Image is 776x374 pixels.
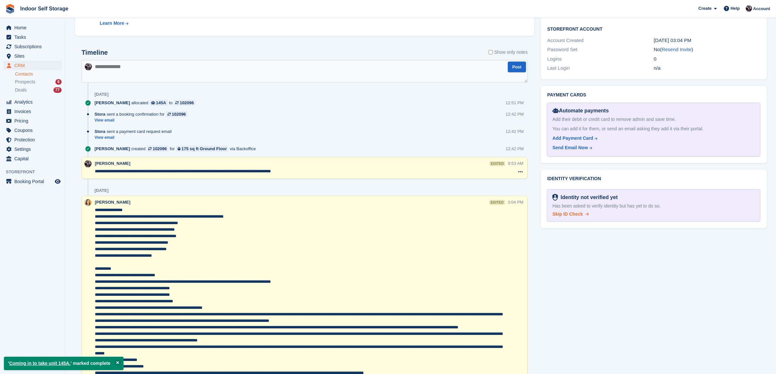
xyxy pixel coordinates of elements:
a: menu [3,135,62,144]
a: menu [3,177,62,186]
a: Preview store [54,178,62,185]
a: menu [3,42,62,51]
div: allocated to [95,100,199,106]
a: menu [3,154,62,163]
img: Sandra Pomeroy [84,160,92,167]
div: Send Email Now [552,144,588,151]
div: No [654,46,760,53]
a: Add Payment Card [552,135,752,142]
span: [PERSON_NAME] [95,146,130,152]
a: Contacts [15,71,62,77]
div: [DATE] [95,92,109,97]
a: 145A [150,100,168,106]
a: 102096 [174,100,195,106]
div: 102096 [180,100,194,106]
a: Skip ID Check [552,211,589,218]
span: Prospects [15,79,35,85]
img: Identity Verification Ready [552,194,558,201]
a: menu [3,107,62,116]
div: Identity not verified yet [558,194,618,201]
a: menu [3,97,62,107]
span: Pricing [14,116,53,125]
span: Create [698,5,711,12]
span: Stora [95,128,105,135]
span: Invoices [14,107,53,116]
a: menu [3,61,62,70]
span: Coupons [14,126,53,135]
a: Coming in to take unit 145A. [9,361,70,366]
div: Has been asked to verify identity but has yet to do so. [552,203,755,209]
a: menu [3,51,62,61]
div: 175 sq ft Ground Floor [182,146,227,152]
div: [DATE] [95,188,109,193]
span: Storefront [6,169,65,175]
div: 9:53 AM [508,160,523,166]
h2: Identity verification [547,176,760,181]
span: Booking Portal [14,177,53,186]
div: 77 [53,87,62,93]
a: 102096 [147,146,168,152]
a: View email [95,135,175,140]
a: Learn More [100,20,239,27]
div: Last Login [547,65,654,72]
span: [PERSON_NAME] [95,161,130,166]
div: Password Set [547,46,654,53]
div: 6 [55,79,62,85]
div: Add their debit or credit card to remove admin and save time. [552,116,755,123]
div: Add Payment Card [552,135,593,142]
div: Learn More [100,20,124,27]
a: menu [3,126,62,135]
a: 175 sq ft Ground Floor [176,146,228,152]
span: Tasks [14,33,53,42]
div: edited [490,161,505,166]
div: You can add it for them, or send an email asking they add it via their portal. [552,125,755,132]
div: created for via Backoffice [95,146,259,152]
button: Post [508,62,526,72]
h2: Payment cards [547,93,760,98]
div: 12:42 PM [505,111,524,117]
a: 102096 [166,111,187,117]
p: ' ' marked complete [4,357,124,370]
div: 0 [654,55,760,63]
img: Sandra Pomeroy [746,5,752,12]
div: 102096 [153,146,167,152]
div: 12:42 PM [505,146,524,152]
div: sent a payment card request email [95,128,175,135]
img: Emma Higgins [84,199,92,206]
img: Sandra Pomeroy [85,63,92,70]
div: Logins [547,55,654,63]
div: 145A [156,100,166,106]
div: 12:51 PM [505,100,524,106]
span: [PERSON_NAME] [95,100,130,106]
a: Prospects 6 [15,79,62,85]
a: menu [3,145,62,154]
span: Home [14,23,53,32]
div: 102096 [172,111,186,117]
img: stora-icon-8386f47178a22dfd0bd8f6a31ec36ba5ce8667c1dd55bd0f319d3a0aa187defe.svg [5,4,15,14]
a: menu [3,23,62,32]
span: CRM [14,61,53,70]
span: Subscriptions [14,42,53,51]
a: Indoor Self Storage [18,3,71,14]
input: Show only notes [489,49,493,56]
div: Automate payments [552,107,755,115]
div: Account Created [547,37,654,44]
div: edited [489,200,505,205]
span: Account [753,6,770,12]
h2: Storefront Account [547,25,760,32]
h2: Timeline [81,49,108,56]
div: 3:04 PM [508,199,523,205]
span: [PERSON_NAME] [95,200,130,205]
span: Skip ID Check [552,211,583,217]
div: 12:42 PM [505,128,524,135]
label: Show only notes [489,49,528,56]
a: Deals 77 [15,87,62,93]
span: Settings [14,145,53,154]
a: Resend Invite [662,47,692,52]
div: n/a [654,65,760,72]
div: sent a booking confirmation for [95,111,191,117]
span: Protection [14,135,53,144]
span: Deals [15,87,27,93]
span: Stora [95,111,105,117]
a: menu [3,116,62,125]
